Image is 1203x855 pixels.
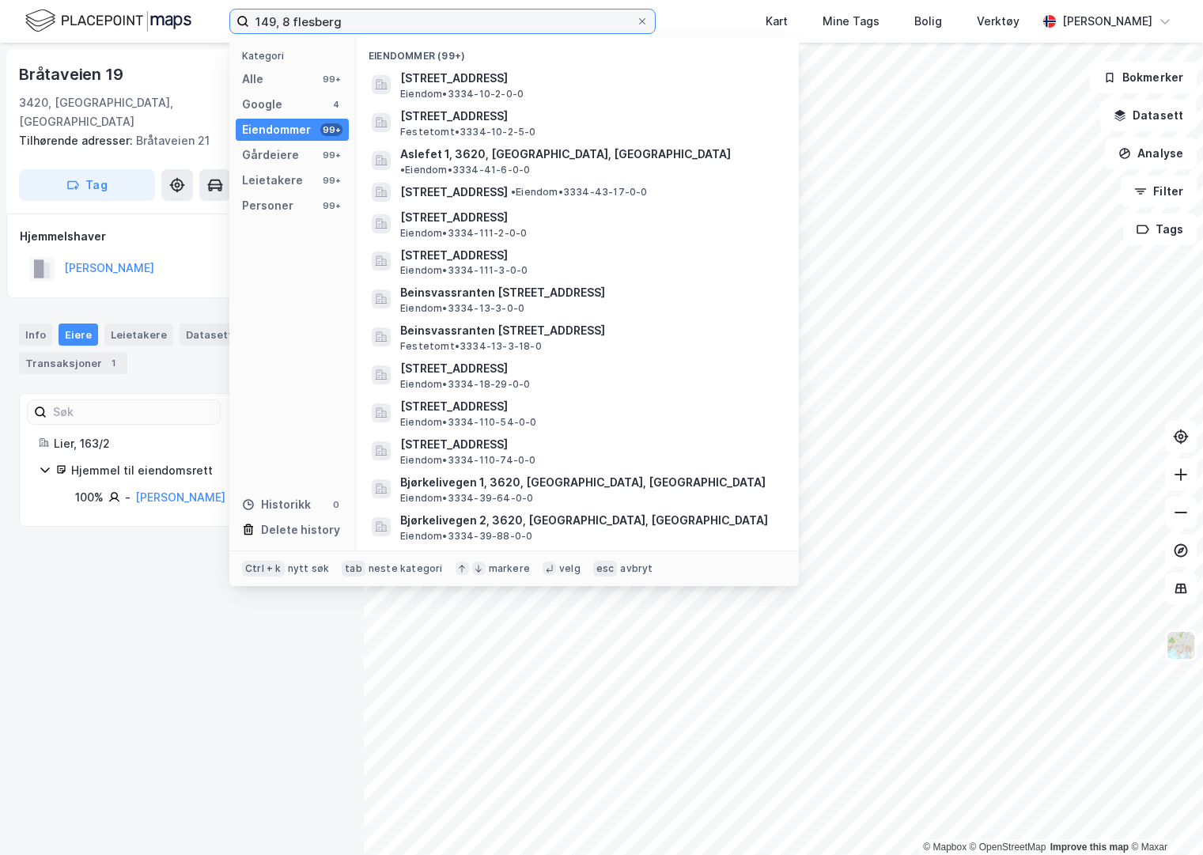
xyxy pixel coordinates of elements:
[249,9,636,33] input: Søk på adresse, matrikkel, gårdeiere, leietakere eller personer
[320,149,342,161] div: 99+
[511,186,648,199] span: Eiendom • 3334-43-17-0-0
[400,454,536,467] span: Eiendom • 3334-110-74-0-0
[400,264,528,277] span: Eiendom • 3334-111-3-0-0
[19,352,127,374] div: Transaksjoner
[242,561,285,577] div: Ctrl + k
[400,126,536,138] span: Festetomt • 3334-10-2-5-0
[400,302,524,315] span: Eiendom • 3334-13-3-0-0
[400,107,780,126] span: [STREET_ADDRESS]
[400,164,405,176] span: •
[242,120,311,139] div: Eiendommer
[71,461,325,480] div: Hjemmel til eiendomsrett
[620,562,653,575] div: avbryt
[400,435,780,454] span: [STREET_ADDRESS]
[125,488,131,507] div: -
[400,88,524,100] span: Eiendom • 3334-10-2-0-0
[400,208,780,227] span: [STREET_ADDRESS]
[135,490,225,504] a: [PERSON_NAME]
[19,323,52,346] div: Info
[47,400,220,424] input: Søk
[400,227,527,240] span: Eiendom • 3334-111-2-0-0
[1100,100,1197,131] button: Datasett
[330,498,342,511] div: 0
[242,95,282,114] div: Google
[511,186,516,198] span: •
[977,12,1020,31] div: Verktøy
[400,397,780,416] span: [STREET_ADDRESS]
[25,7,191,35] img: logo.f888ab2527a4732fd821a326f86c7f29.svg
[54,434,325,453] div: Lier, 163/2
[400,492,533,505] span: Eiendom • 3334-39-64-0-0
[400,321,780,340] span: Beinsvassranten [STREET_ADDRESS]
[320,174,342,187] div: 99+
[105,355,121,371] div: 1
[400,145,731,164] span: Aslefet 1, 3620, [GEOGRAPHIC_DATA], [GEOGRAPHIC_DATA]
[369,562,443,575] div: neste kategori
[400,283,780,302] span: Beinsvassranten [STREET_ADDRESS]
[20,227,344,246] div: Hjemmelshaver
[1062,12,1152,31] div: [PERSON_NAME]
[400,378,530,391] span: Eiendom • 3334-18-29-0-0
[356,37,799,66] div: Eiendommer (99+)
[242,146,299,165] div: Gårdeiere
[19,62,126,87] div: Bråtaveien 19
[242,50,349,62] div: Kategori
[320,199,342,212] div: 99+
[923,842,967,853] a: Mapbox
[400,511,780,530] span: Bjørkelivegen 2, 3620, [GEOGRAPHIC_DATA], [GEOGRAPHIC_DATA]
[180,323,239,346] div: Datasett
[75,488,104,507] div: 100%
[400,246,780,265] span: [STREET_ADDRESS]
[19,169,155,201] button: Tag
[489,562,530,575] div: markere
[400,473,780,492] span: Bjørkelivegen 1, 3620, [GEOGRAPHIC_DATA], [GEOGRAPHIC_DATA]
[1124,779,1203,855] iframe: Chat Widget
[1123,214,1197,245] button: Tags
[970,842,1046,853] a: OpenStreetMap
[400,183,508,202] span: [STREET_ADDRESS]
[1166,630,1196,660] img: Z
[288,562,330,575] div: nytt søk
[400,359,780,378] span: [STREET_ADDRESS]
[1090,62,1197,93] button: Bokmerker
[342,561,365,577] div: tab
[104,323,173,346] div: Leietakere
[823,12,880,31] div: Mine Tags
[400,164,530,176] span: Eiendom • 3334-41-6-0-0
[261,520,340,539] div: Delete history
[559,562,581,575] div: velg
[242,70,263,89] div: Alle
[1105,138,1197,169] button: Analyse
[59,323,98,346] div: Eiere
[19,134,136,147] span: Tilhørende adresser:
[400,416,537,429] span: Eiendom • 3334-110-54-0-0
[593,561,618,577] div: esc
[19,131,332,150] div: Bråtaveien 21
[242,196,293,215] div: Personer
[400,340,542,353] span: Festetomt • 3334-13-3-18-0
[766,12,788,31] div: Kart
[19,93,287,131] div: 3420, [GEOGRAPHIC_DATA], [GEOGRAPHIC_DATA]
[242,495,311,514] div: Historikk
[400,530,532,543] span: Eiendom • 3334-39-88-0-0
[1050,842,1129,853] a: Improve this map
[400,549,780,568] span: [STREET_ADDRESS]
[242,171,303,190] div: Leietakere
[1124,779,1203,855] div: Kontrollprogram for chat
[330,98,342,111] div: 4
[320,123,342,136] div: 99+
[400,69,780,88] span: [STREET_ADDRESS]
[320,73,342,85] div: 99+
[914,12,942,31] div: Bolig
[1121,176,1197,207] button: Filter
